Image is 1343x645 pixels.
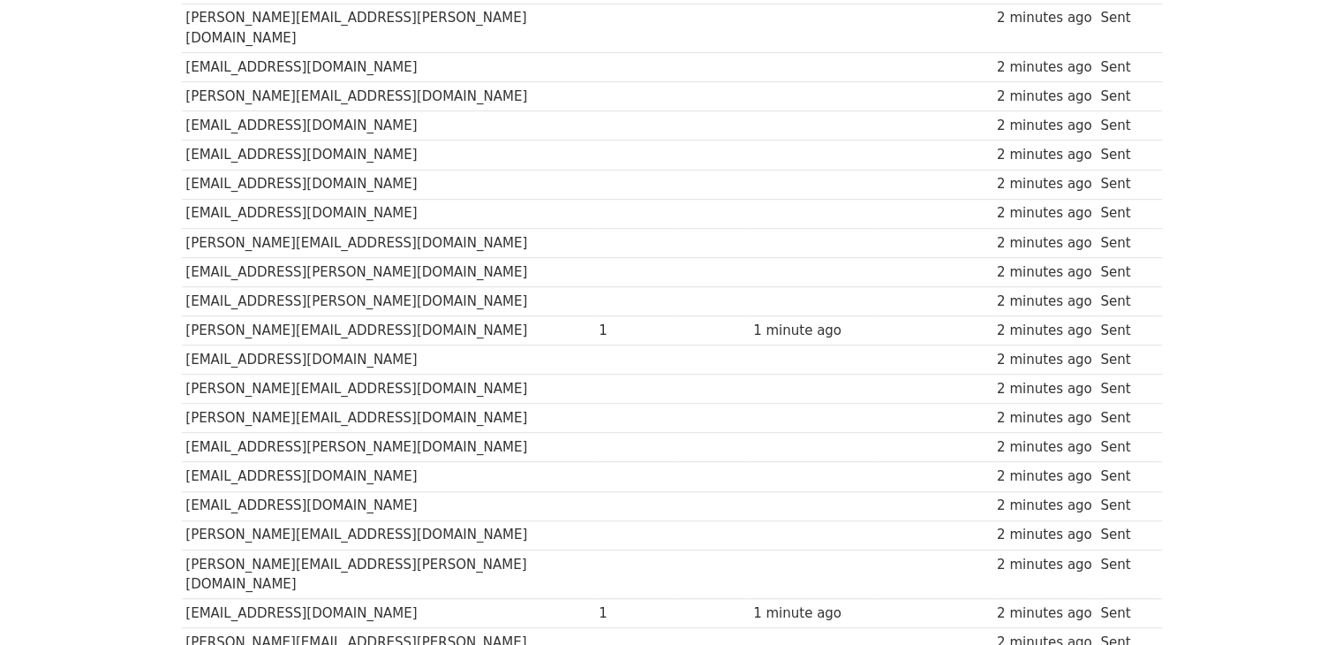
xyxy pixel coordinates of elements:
div: 2 minutes ago [997,233,1092,254]
td: Sent [1096,53,1152,82]
div: 1 minute ago [753,321,868,341]
td: Sent [1096,170,1152,199]
td: Sent [1096,375,1152,404]
div: 1 [599,603,669,624]
div: 2 minutes ago [997,350,1092,370]
td: [EMAIL_ADDRESS][DOMAIN_NAME] [182,462,595,491]
td: Sent [1096,550,1152,599]
td: Sent [1096,82,1152,111]
td: Sent [1096,111,1152,140]
td: [EMAIL_ADDRESS][DOMAIN_NAME] [182,111,595,140]
div: 2 minutes ago [997,525,1092,545]
td: [EMAIL_ADDRESS][DOMAIN_NAME] [182,199,595,228]
td: Sent [1096,404,1152,433]
td: [EMAIL_ADDRESS][PERSON_NAME][DOMAIN_NAME] [182,257,595,286]
div: 2 minutes ago [997,603,1092,624]
div: 2 minutes ago [997,57,1092,78]
td: Sent [1096,433,1152,462]
td: [PERSON_NAME][EMAIL_ADDRESS][DOMAIN_NAME] [182,375,595,404]
td: Sent [1096,462,1152,491]
td: [PERSON_NAME][EMAIL_ADDRESS][PERSON_NAME][DOMAIN_NAME] [182,4,595,53]
div: 2 minutes ago [997,437,1092,458]
div: 2 minutes ago [997,8,1092,28]
td: [PERSON_NAME][EMAIL_ADDRESS][DOMAIN_NAME] [182,520,595,550]
div: 2 minutes ago [997,145,1092,165]
div: 2 minutes ago [997,262,1092,283]
div: 2 minutes ago [997,408,1092,429]
div: 2 minutes ago [997,203,1092,224]
td: [PERSON_NAME][EMAIL_ADDRESS][PERSON_NAME][DOMAIN_NAME] [182,550,595,599]
td: [PERSON_NAME][EMAIL_ADDRESS][DOMAIN_NAME] [182,228,595,257]
div: 2 minutes ago [997,87,1092,107]
td: Sent [1096,4,1152,53]
td: [EMAIL_ADDRESS][PERSON_NAME][DOMAIN_NAME] [182,286,595,315]
td: [PERSON_NAME][EMAIL_ADDRESS][DOMAIN_NAME] [182,316,595,345]
div: 2 minutes ago [997,496,1092,516]
div: 1 minute ago [753,603,868,624]
div: 1 [599,321,669,341]
td: [EMAIL_ADDRESS][DOMAIN_NAME] [182,170,595,199]
div: 2 minutes ago [997,555,1092,575]
div: 2 minutes ago [997,116,1092,136]
td: Sent [1096,228,1152,257]
td: Sent [1096,345,1152,375]
div: 2 minutes ago [997,379,1092,399]
div: 2 minutes ago [997,292,1092,312]
td: Sent [1096,257,1152,286]
div: 2 minutes ago [997,467,1092,487]
td: Sent [1096,140,1152,170]
td: [EMAIL_ADDRESS][DOMAIN_NAME] [182,140,595,170]
td: Sent [1096,316,1152,345]
td: [EMAIL_ADDRESS][DOMAIN_NAME] [182,491,595,520]
td: Sent [1096,599,1152,628]
td: Sent [1096,286,1152,315]
td: [EMAIL_ADDRESS][DOMAIN_NAME] [182,53,595,82]
div: 2 minutes ago [997,321,1092,341]
div: 2 minutes ago [997,174,1092,194]
td: Sent [1096,199,1152,228]
td: Sent [1096,520,1152,550]
td: [EMAIL_ADDRESS][PERSON_NAME][DOMAIN_NAME] [182,433,595,462]
td: [PERSON_NAME][EMAIL_ADDRESS][DOMAIN_NAME] [182,404,595,433]
td: [EMAIL_ADDRESS][DOMAIN_NAME] [182,599,595,628]
iframe: Chat Widget [1255,560,1343,645]
td: [EMAIL_ADDRESS][DOMAIN_NAME] [182,345,595,375]
td: [PERSON_NAME][EMAIL_ADDRESS][DOMAIN_NAME] [182,82,595,111]
td: Sent [1096,491,1152,520]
